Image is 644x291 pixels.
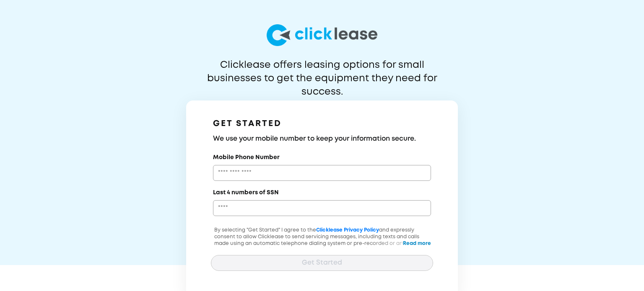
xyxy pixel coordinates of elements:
p: Clicklease offers leasing options for small businesses to get the equipment they need for success. [187,59,457,85]
button: Get Started [211,255,433,271]
label: Last 4 numbers of SSN [213,188,279,197]
h1: GET STARTED [213,117,431,131]
h3: We use your mobile number to keep your information secure. [213,134,431,144]
p: By selecting "Get Started" I agree to the and expressly consent to allow Clicklease to send servi... [211,227,433,267]
label: Mobile Phone Number [213,153,280,162]
img: logo-larg [267,24,377,46]
a: Clicklease Privacy Policy [316,228,379,232]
